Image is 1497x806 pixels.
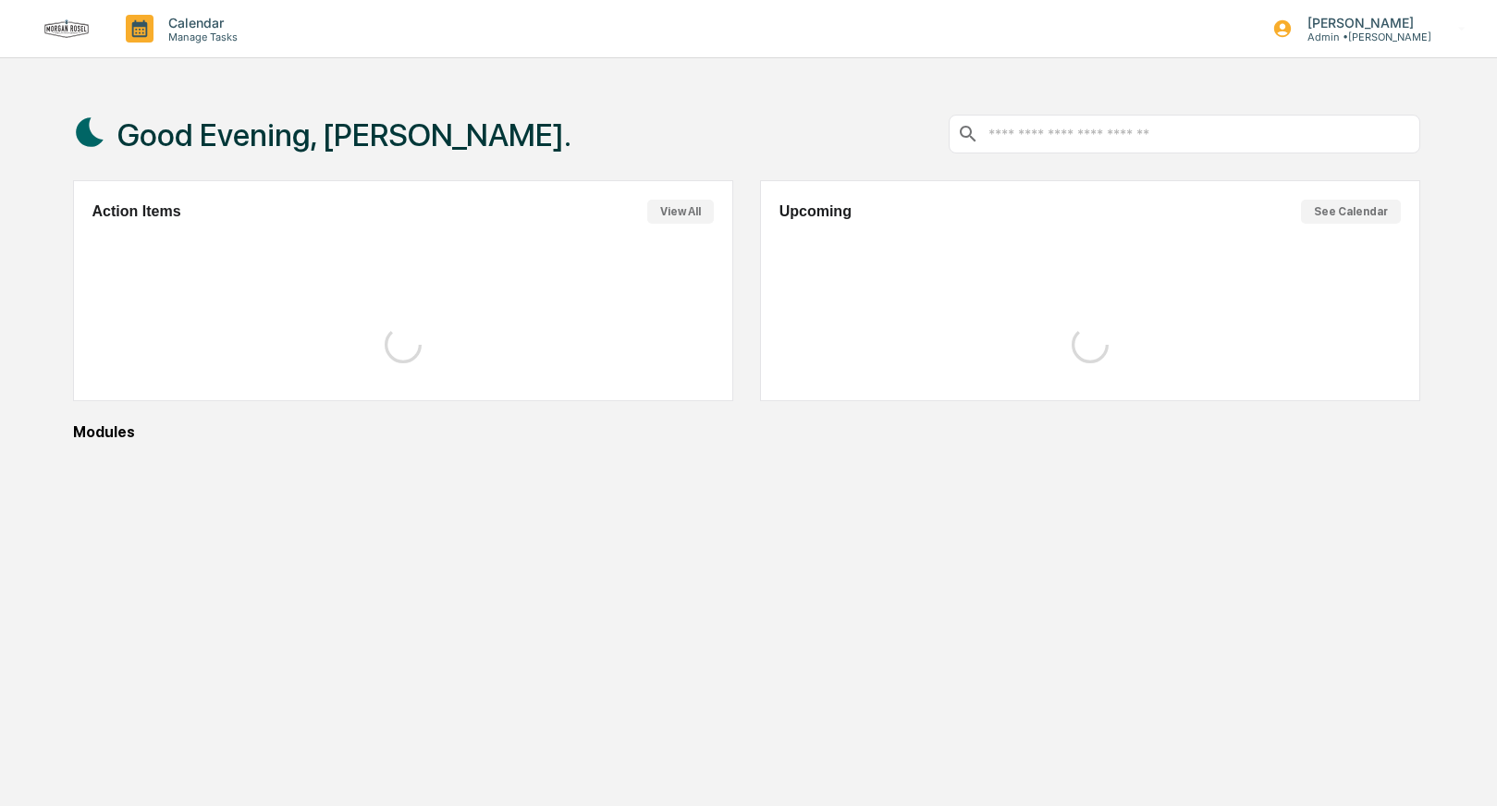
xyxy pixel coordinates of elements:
[153,31,247,43] p: Manage Tasks
[44,19,89,38] img: logo
[1293,31,1431,43] p: Admin • [PERSON_NAME]
[153,15,247,31] p: Calendar
[1293,15,1431,31] p: [PERSON_NAME]
[1301,200,1401,224] button: See Calendar
[73,423,1420,441] div: Modules
[117,116,571,153] h1: Good Evening, [PERSON_NAME].
[92,203,181,220] h2: Action Items
[779,203,852,220] h2: Upcoming
[647,200,714,224] button: View All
